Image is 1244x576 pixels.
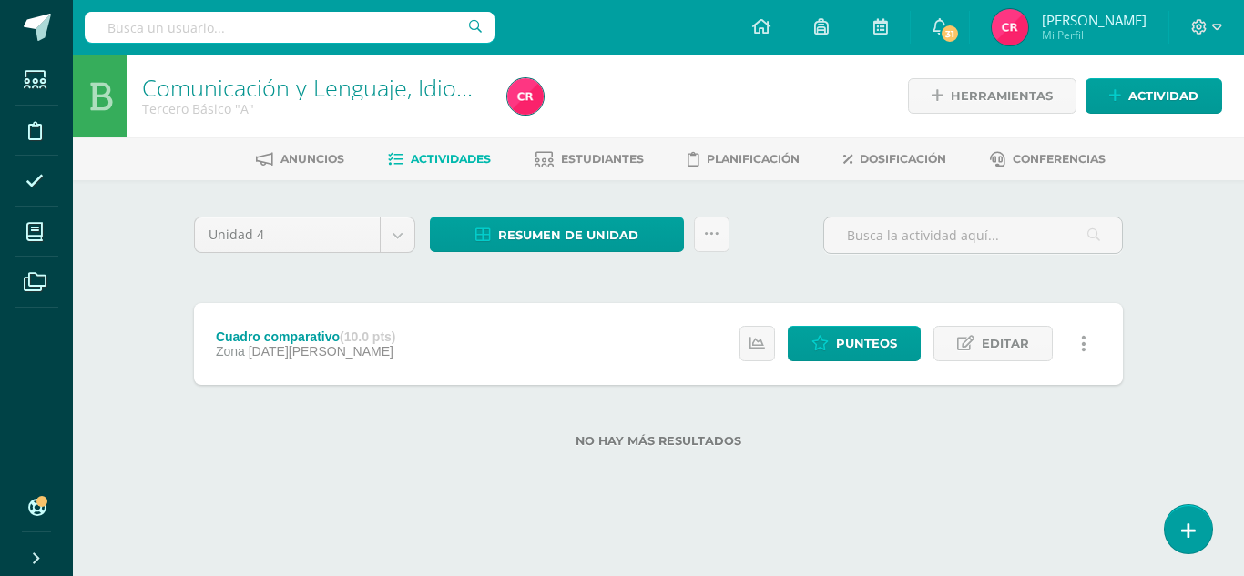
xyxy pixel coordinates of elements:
[216,329,396,344] div: Cuadro comparativo
[951,79,1053,113] span: Herramientas
[788,326,921,361] a: Punteos
[843,145,946,174] a: Dosificación
[430,217,684,252] a: Resumen de unidad
[1042,11,1147,29] span: [PERSON_NAME]
[982,327,1029,360] span: Editar
[561,152,644,166] span: Estudiantes
[908,78,1076,114] a: Herramientas
[940,24,960,44] span: 31
[249,344,393,359] span: [DATE][PERSON_NAME]
[1042,27,1147,43] span: Mi Perfil
[507,78,544,115] img: e3ffac15afa6ee5300c516ab87d4e208.png
[1013,152,1106,166] span: Conferencias
[142,72,576,103] a: Comunicación y Lenguaje, Idioma Español
[1128,79,1198,113] span: Actividad
[388,145,491,174] a: Actividades
[142,75,485,100] h1: Comunicación y Lenguaje, Idioma Español
[209,217,366,252] span: Unidad 4
[411,152,491,166] span: Actividades
[535,145,644,174] a: Estudiantes
[85,12,495,43] input: Busca un usuario...
[992,9,1028,45] img: e3ffac15afa6ee5300c516ab87d4e208.png
[824,217,1122,253] input: Busca la actividad aquí...
[860,152,946,166] span: Dosificación
[836,327,897,360] span: Punteos
[280,152,344,166] span: Anuncios
[195,217,414,252] a: Unidad 4
[194,434,1123,448] label: No hay más resultados
[256,145,344,174] a: Anuncios
[707,152,800,166] span: Planificación
[498,218,638,252] span: Resumen de unidad
[216,344,245,359] span: Zona
[142,100,485,117] div: Tercero Básico 'A'
[688,145,800,174] a: Planificación
[340,329,395,344] strong: (10.0 pts)
[990,145,1106,174] a: Conferencias
[1086,78,1222,114] a: Actividad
